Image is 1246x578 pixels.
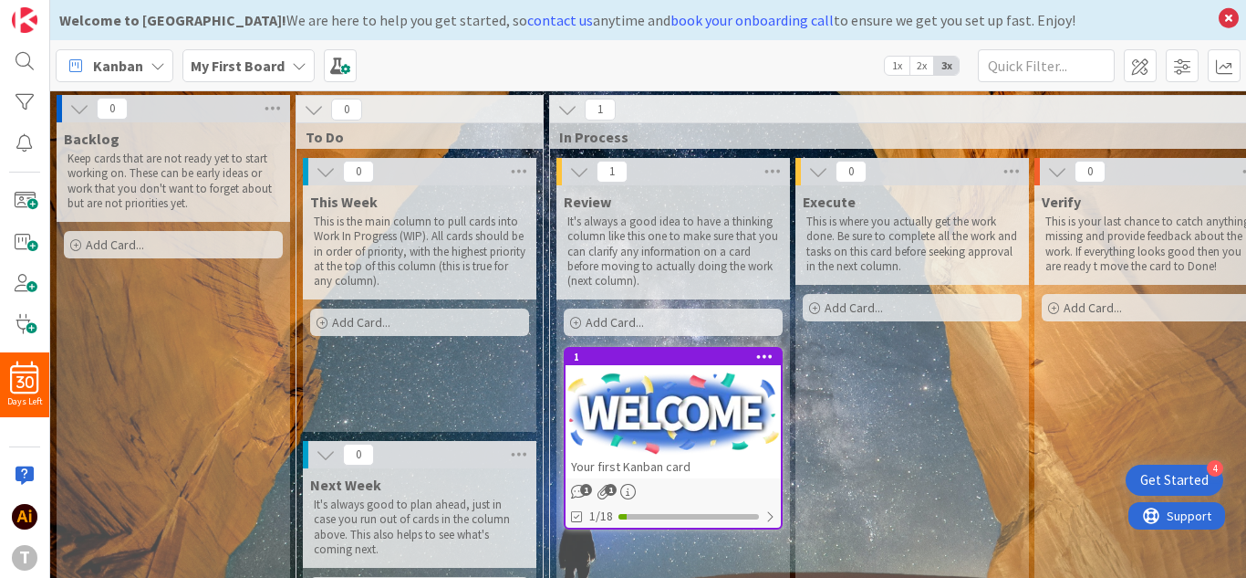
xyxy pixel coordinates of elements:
p: It's always a good idea to have a thinking column like this one to make sure that you can clarify... [567,215,779,289]
p: This is the main column to pull cards into Work In Progress (WIP). All cards should be in order o... [314,215,525,289]
span: This Week [310,193,378,211]
b: Welcome to [GEOGRAPHIC_DATA]! [59,11,286,29]
div: Open Get Started checklist, remaining modules: 4 [1126,465,1223,496]
img: Visit kanbanzone.com [12,7,37,33]
a: 1Your first Kanban card1/18 [564,347,783,530]
div: Get Started [1140,471,1209,489]
span: 1/18 [589,507,613,526]
span: Execute [803,193,856,211]
span: 0 [343,161,374,183]
p: Keep cards that are not ready yet to start working on. These can be early ideas or work that you ... [67,152,279,211]
span: 0 [343,444,374,466]
div: Your first Kanban card [566,455,781,478]
span: 1 [597,161,628,183]
a: book your onboarding call [670,11,834,29]
span: Add Card... [86,236,144,253]
div: t [12,545,37,571]
img: P4 [12,504,37,530]
span: 0 [836,161,867,183]
b: My First Board [191,57,285,75]
div: 4 [1207,460,1223,477]
div: 1Your first Kanban card [566,349,781,478]
span: 0 [331,99,362,121]
span: Next Week [310,476,381,494]
span: Review [564,193,611,211]
span: 0 [1075,161,1106,183]
span: Backlog [64,130,119,148]
span: To Do [306,128,520,146]
div: 1 [574,351,781,363]
span: 3x [934,57,959,75]
span: 2x [909,57,934,75]
div: 1 [566,349,781,365]
span: 1x [885,57,909,75]
span: Kanban [93,55,143,77]
span: Verify [1042,193,1081,211]
span: 1 [580,484,592,496]
span: 1 [585,99,616,121]
div: We are here to help you get started, so anytime and to ensure we get you set up fast. Enjoy! [59,9,1210,31]
a: contact us [527,11,593,29]
span: Add Card... [1064,300,1122,316]
p: This is where you actually get the work done. Be sure to complete all the work and tasks on this ... [806,215,1018,274]
span: 1 [605,484,617,496]
span: Add Card... [332,314,390,331]
span: Add Card... [825,300,883,316]
span: 30 [16,376,34,389]
span: Add Card... [586,314,644,331]
p: It's always good to plan ahead, just in case you run out of cards in the column above. This also ... [314,498,525,557]
span: 0 [97,98,128,120]
span: Support [38,3,83,25]
input: Quick Filter... [978,49,1115,82]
